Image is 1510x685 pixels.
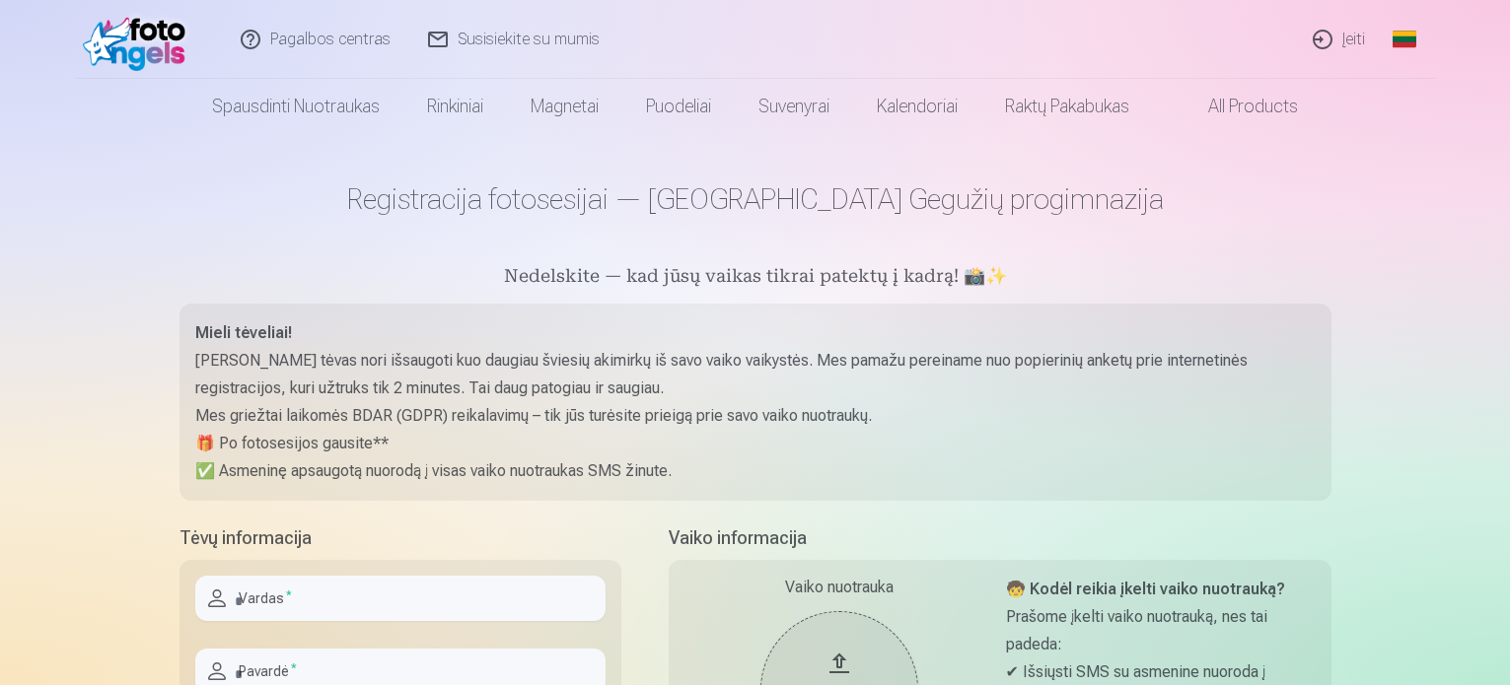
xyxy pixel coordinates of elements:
[195,402,1316,430] p: Mes griežtai laikomės BDAR (GDPR) reikalavimų – tik jūs turėsite prieigą prie savo vaiko nuotraukų.
[180,264,1331,292] h5: Nedelskite — kad jūsų vaikas tikrai patektų į kadrą! 📸✨
[1006,580,1285,598] strong: 🧒 Kodėl reikia įkelti vaiko nuotrauką?
[180,524,621,552] h5: Tėvų informacija
[1006,603,1316,658] p: Prašome įkelti vaiko nuotrauką, nes tai padeda:
[180,181,1331,217] h1: Registracija fotosesijai — [GEOGRAPHIC_DATA] Gegužių progimnazija
[669,524,1331,552] h5: Vaiko informacija
[195,323,292,342] strong: Mieli tėveliai!
[622,79,735,134] a: Puodeliai
[195,430,1316,457] p: 🎁 Po fotosesijos gausite**
[403,79,507,134] a: Rinkiniai
[195,457,1316,485] p: ✅ Asmeninę apsaugotą nuorodą į visas vaiko nuotraukas SMS žinute.
[83,8,196,71] img: /fa2
[188,79,403,134] a: Spausdinti nuotraukas
[684,576,994,599] div: Vaiko nuotrauka
[981,79,1153,134] a: Raktų pakabukas
[507,79,622,134] a: Magnetai
[195,347,1316,402] p: [PERSON_NAME] tėvas nori išsaugoti kuo daugiau šviesių akimirkų iš savo vaiko vaikystės. Mes pama...
[1153,79,1322,134] a: All products
[853,79,981,134] a: Kalendoriai
[735,79,853,134] a: Suvenyrai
